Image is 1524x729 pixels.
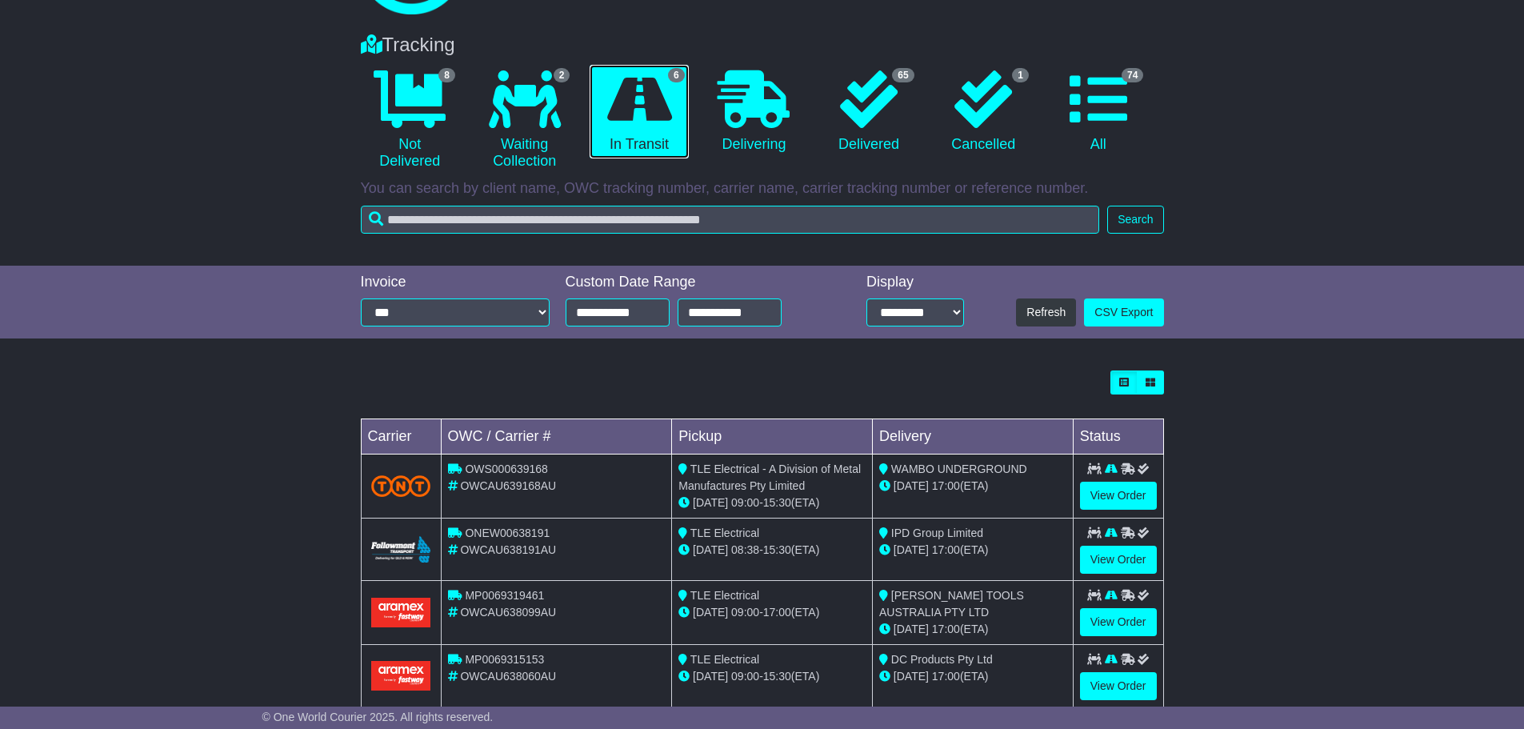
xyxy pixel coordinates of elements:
[566,274,822,291] div: Custom Date Range
[672,419,873,455] td: Pickup
[1016,298,1076,326] button: Refresh
[460,479,556,492] span: OWCAU639168AU
[934,65,1033,159] a: 1 Cancelled
[1073,419,1163,455] td: Status
[678,495,866,511] div: - (ETA)
[879,668,1066,685] div: (ETA)
[690,589,759,602] span: TLE Electrical
[1080,546,1157,574] a: View Order
[731,606,759,619] span: 09:00
[693,543,728,556] span: [DATE]
[894,623,929,635] span: [DATE]
[371,661,431,691] img: Aramex.png
[441,419,672,455] td: OWC / Carrier #
[891,463,1027,475] span: WAMBO UNDERGROUND
[879,478,1066,495] div: (ETA)
[1080,608,1157,636] a: View Order
[690,653,759,666] span: TLE Electrical
[1080,482,1157,510] a: View Order
[894,479,929,492] span: [DATE]
[705,65,803,159] a: Delivering
[554,68,570,82] span: 2
[353,34,1172,57] div: Tracking
[678,542,866,559] div: - (ETA)
[678,604,866,621] div: - (ETA)
[460,543,556,556] span: OWCAU638191AU
[879,589,1024,619] span: [PERSON_NAME] TOOLS AUSTRALIA PTY LTD
[475,65,574,176] a: 2 Waiting Collection
[371,536,431,563] img: Followmont_Transport.png
[690,527,759,539] span: TLE Electrical
[731,670,759,683] span: 09:00
[465,589,544,602] span: MP0069319461
[438,68,455,82] span: 8
[731,543,759,556] span: 08:38
[891,653,993,666] span: DC Products Pty Ltd
[731,496,759,509] span: 09:00
[763,670,791,683] span: 15:30
[1080,672,1157,700] a: View Order
[693,606,728,619] span: [DATE]
[465,463,548,475] span: OWS000639168
[1122,68,1143,82] span: 74
[460,670,556,683] span: OWCAU638060AU
[932,623,960,635] span: 17:00
[1107,206,1163,234] button: Search
[678,668,866,685] div: - (ETA)
[371,475,431,497] img: TNT_Domestic.png
[763,606,791,619] span: 17:00
[932,670,960,683] span: 17:00
[1012,68,1029,82] span: 1
[361,180,1164,198] p: You can search by client name, OWC tracking number, carrier name, carrier tracking number or refe...
[465,653,544,666] span: MP0069315153
[361,419,441,455] td: Carrier
[465,527,550,539] span: ONEW00638191
[693,670,728,683] span: [DATE]
[678,463,861,492] span: TLE Electrical - A Division of Metal Manufactures Pty Limited
[262,711,494,723] span: © One World Courier 2025. All rights reserved.
[932,479,960,492] span: 17:00
[819,65,918,159] a: 65 Delivered
[460,606,556,619] span: OWCAU638099AU
[872,419,1073,455] td: Delivery
[892,68,914,82] span: 65
[763,496,791,509] span: 15:30
[590,65,688,159] a: 6 In Transit
[763,543,791,556] span: 15:30
[693,496,728,509] span: [DATE]
[879,542,1066,559] div: (ETA)
[891,527,983,539] span: IPD Group Limited
[894,670,929,683] span: [DATE]
[361,65,459,176] a: 8 Not Delivered
[879,621,1066,638] div: (ETA)
[668,68,685,82] span: 6
[361,274,550,291] div: Invoice
[371,598,431,627] img: Aramex.png
[1084,298,1163,326] a: CSV Export
[932,543,960,556] span: 17:00
[866,274,964,291] div: Display
[1049,65,1147,159] a: 74 All
[894,543,929,556] span: [DATE]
